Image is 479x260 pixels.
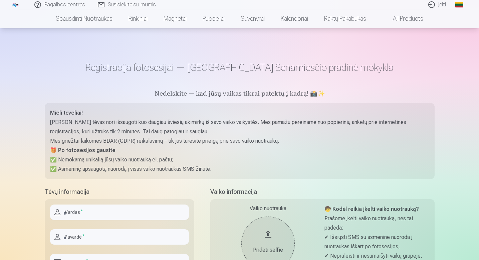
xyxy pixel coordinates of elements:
[216,205,320,213] div: Vaiko nuotrauka
[50,110,83,116] strong: Mieli tėveliai!
[45,61,435,74] h1: Registracija fotosesijai — [GEOGRAPHIC_DATA] Senamiesčio pradinė mokykla
[233,9,273,28] a: Suvenyrai
[50,118,429,136] p: [PERSON_NAME] tėvas nori išsaugoti kuo daugiau šviesių akimirkų iš savo vaiko vaikystės. Mes pama...
[210,187,435,197] h5: Vaiko informacija
[48,9,121,28] a: Spausdinti nuotraukas
[316,9,374,28] a: Raktų pakabukas
[45,187,194,197] h5: Tėvų informacija
[248,246,288,254] div: Pridėti selfie
[195,9,233,28] a: Puodeliai
[50,136,429,146] p: Mes griežtai laikomės BDAR (GDPR) reikalavimų – tik jūs turėsite prieigą prie savo vaiko nuotraukų.
[50,164,429,174] p: ✅ Asmeninę apsaugotą nuorodą į visas vaiko nuotraukas SMS žinute.
[50,147,115,153] strong: 🎁 Po fotosesijos gausite
[45,90,435,99] h5: Nedelskite — kad jūsų vaikas tikrai patektų į kadrą! 📸✨
[324,214,429,233] p: Prašome įkelti vaiko nuotrauką, nes tai padeda:
[12,3,19,7] img: /fa2
[324,206,419,212] strong: 🧒 Kodėl reikia įkelti vaiko nuotrauką?
[273,9,316,28] a: Kalendoriai
[324,233,429,251] p: ✔ Išsiųsti SMS su asmenine nuoroda į nuotraukas iškart po fotosesijos;
[50,155,429,164] p: ✅ Nemokamą unikalią jūsų vaiko nuotrauką el. paštu;
[374,9,431,28] a: All products
[121,9,156,28] a: Rinkiniai
[156,9,195,28] a: Magnetai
